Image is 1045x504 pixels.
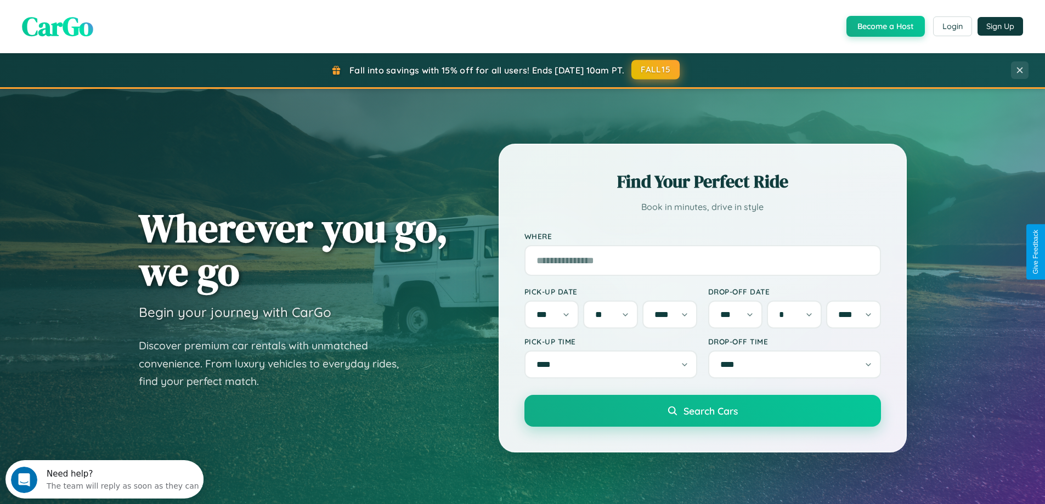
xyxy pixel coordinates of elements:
[1032,230,1040,274] div: Give Feedback
[933,16,972,36] button: Login
[846,16,925,37] button: Become a Host
[978,17,1023,36] button: Sign Up
[524,169,881,194] h2: Find Your Perfect Ride
[41,18,194,30] div: The team will reply as soon as they can
[684,405,738,417] span: Search Cars
[41,9,194,18] div: Need help?
[708,287,881,296] label: Drop-off Date
[524,395,881,427] button: Search Cars
[139,206,448,293] h1: Wherever you go, we go
[708,337,881,346] label: Drop-off Time
[4,4,204,35] div: Open Intercom Messenger
[5,460,204,499] iframe: Intercom live chat discovery launcher
[139,304,331,320] h3: Begin your journey with CarGo
[524,287,697,296] label: Pick-up Date
[22,8,93,44] span: CarGo
[524,199,881,215] p: Book in minutes, drive in style
[349,65,624,76] span: Fall into savings with 15% off for all users! Ends [DATE] 10am PT.
[524,231,881,241] label: Where
[524,337,697,346] label: Pick-up Time
[11,467,37,493] iframe: Intercom live chat
[631,60,680,80] button: FALL15
[139,337,413,390] p: Discover premium car rentals with unmatched convenience. From luxury vehicles to everyday rides, ...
